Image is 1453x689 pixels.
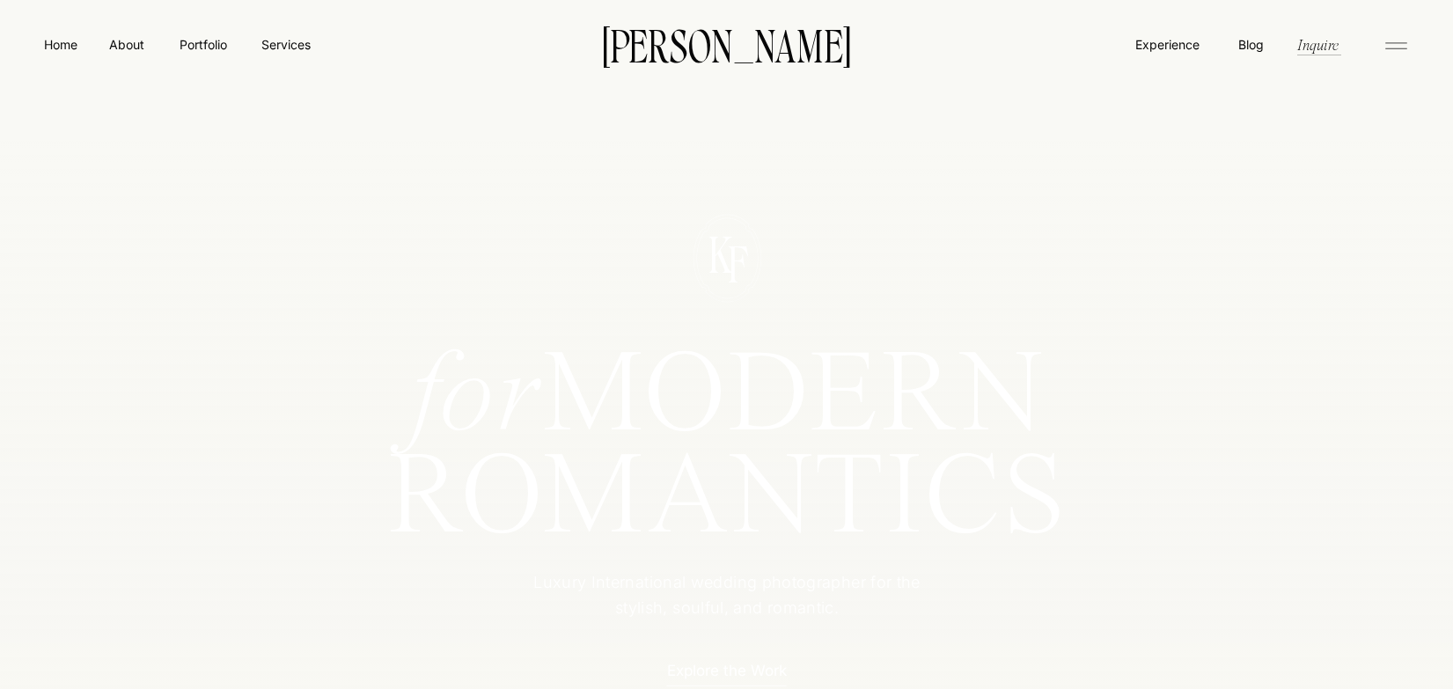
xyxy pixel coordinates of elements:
a: Explore the Work [650,660,804,678]
a: Blog [1234,35,1267,53]
a: Home [40,35,81,54]
h1: ROMANTICS [323,450,1132,546]
a: About [106,35,146,53]
h1: MODERN [323,348,1132,432]
a: Experience [1134,35,1201,54]
p: F [714,239,762,284]
a: Portfolio [172,35,234,54]
p: Luxury International wedding photographer for the stylish, soulful, and romantic. [508,570,947,622]
a: Inquire [1295,34,1340,55]
i: for [410,341,542,457]
a: [PERSON_NAME] [576,26,878,62]
p: K [696,230,745,275]
a: Services [260,35,312,54]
